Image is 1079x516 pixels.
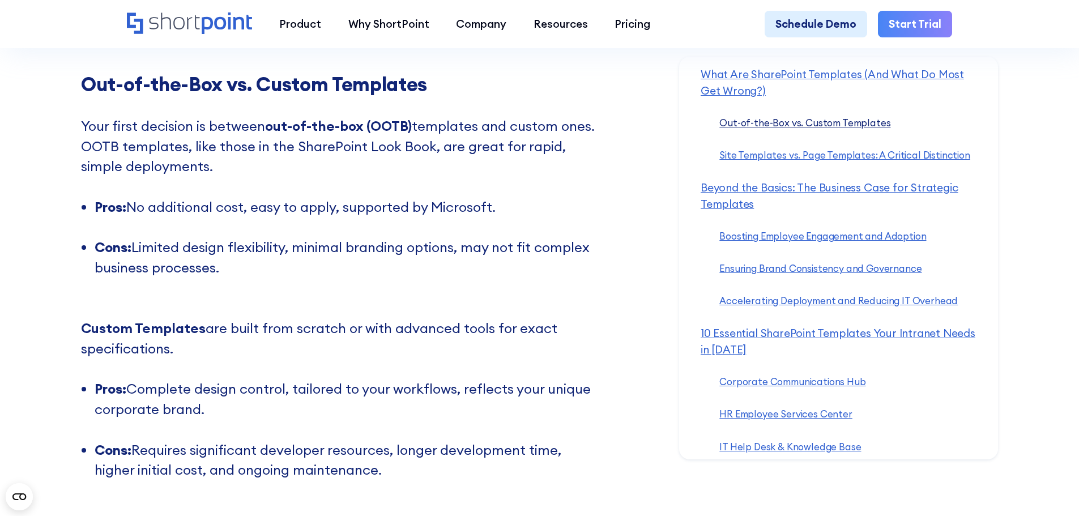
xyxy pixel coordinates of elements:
[348,16,429,32] div: Why ShortPoint
[81,319,206,336] strong: Custom Templates
[719,295,958,307] a: Accelerating Deployment and Reducing IT Overhead‍
[615,16,650,32] div: Pricing
[765,11,867,38] a: Schedule Demo
[719,376,865,387] a: Corporate Communications Hub‍
[6,483,33,510] button: Open CMP widget
[95,197,598,237] li: No additional cost, easy to apply, supported by Microsoft. ‍
[95,440,598,501] li: Requires significant developer resources, longer development time, higher initial cost, and ongoi...
[602,11,664,38] a: Pricing
[456,16,506,32] div: Company
[719,262,922,274] a: Ensuring Brand Consistency and Governance‍
[95,198,126,215] strong: Pros:
[719,117,890,129] a: Out-of-the-Box vs. Custom Templates‍
[719,441,861,453] a: IT Help Desk & Knowledge Base‍
[534,16,588,32] div: Resources
[95,441,131,458] strong: Cons:
[95,379,598,440] li: Complete design control, tailored to your workflows, reflects your unique corporate brand. ‍
[81,298,598,379] p: are built from scratch or with advanced tools for exact specifications. ‍
[520,11,602,38] a: Resources
[335,11,443,38] a: Why ShortPoint
[81,72,427,96] strong: Out-of-the-Box vs. Custom Templates
[95,380,126,397] strong: Pros:
[701,327,975,357] a: 10 Essential SharePoint Templates Your Intranet Needs in [DATE]‍
[265,117,412,134] strong: out-of-the-box (OOTB)
[719,408,852,420] a: HR Employee Services Center‍
[701,181,958,211] a: Beyond the Basics: The Business Case for Strategic Templates‍
[719,230,926,242] a: Boosting Employee Engagement and Adoption‍
[81,116,598,197] p: Your first decision is between templates and custom ones. OOTB templates, like those in the Share...
[442,11,520,38] a: Company
[95,237,598,298] li: Limited design flexibility, minimal branding options, may not fit complex business processes. ‍
[878,11,952,38] a: Start Trial
[95,238,131,255] strong: Cons:
[719,149,970,161] a: Site Templates vs. Page Templates: A Critical Distinction‍
[266,11,335,38] a: Product
[701,67,964,97] a: What Are SharePoint Templates (And What Do Most Get Wrong?)‍
[279,16,321,32] div: Product
[875,385,1079,516] iframe: Chat Widget
[127,12,252,36] a: Home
